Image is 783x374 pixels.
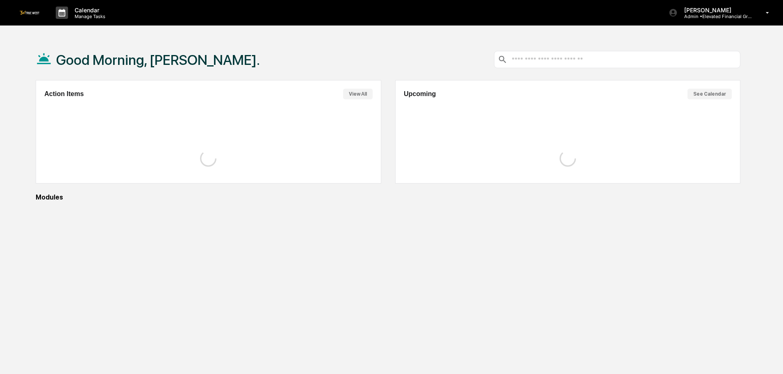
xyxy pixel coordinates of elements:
div: Modules [36,193,740,201]
p: [PERSON_NAME] [678,7,754,14]
p: Manage Tasks [68,14,109,19]
h2: Upcoming [404,90,436,98]
button: View All [343,89,373,99]
button: See Calendar [687,89,732,99]
h2: Action Items [44,90,84,98]
h1: Good Morning, [PERSON_NAME]. [56,52,260,68]
p: Admin • Elevated Financial Group [678,14,754,19]
p: Calendar [68,7,109,14]
img: logo [20,11,39,14]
